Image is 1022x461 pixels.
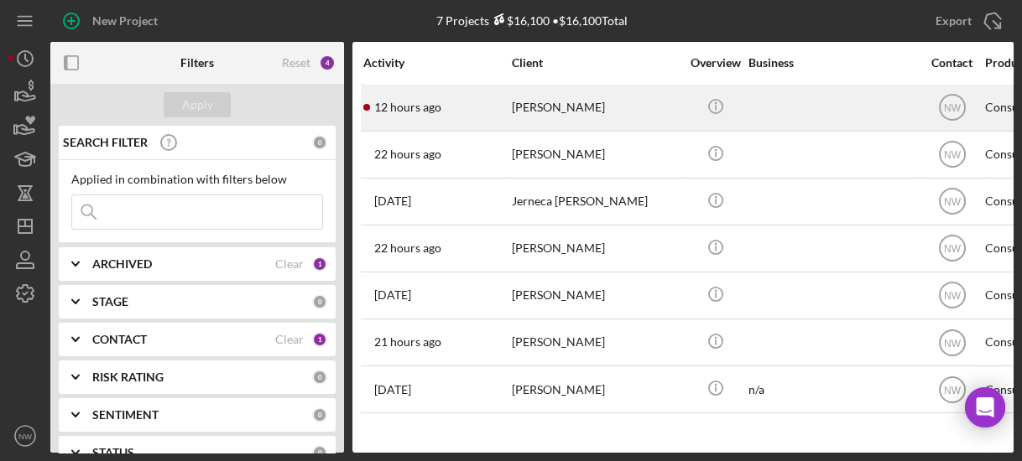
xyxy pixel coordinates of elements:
div: 0 [312,407,327,422]
div: $16,100 [489,13,550,28]
b: ARCHIVED [92,257,152,271]
div: Apply [182,92,213,117]
div: Jerneca [PERSON_NAME] [512,179,680,224]
div: Activity [363,56,510,70]
time: 2025-09-29 17:21 [374,335,441,349]
div: 0 [312,370,327,385]
div: [PERSON_NAME] [512,367,680,412]
div: Client [512,56,680,70]
div: Open Intercom Messenger [965,387,1005,427]
text: NW [944,290,962,302]
div: [PERSON_NAME] [512,132,680,177]
div: [PERSON_NAME] [512,226,680,271]
div: [PERSON_NAME] [512,273,680,318]
div: Contact [920,56,983,70]
div: Applied in combination with filters below [71,173,323,186]
time: 2025-09-29 17:00 [374,241,441,255]
text: NW [944,337,962,349]
text: NW [944,243,962,255]
button: Apply [164,92,231,117]
div: 7 Projects • $16,100 Total [436,13,628,28]
text: NW [944,102,962,114]
div: Overview [684,56,747,70]
button: NW [8,419,42,453]
div: 1 [312,256,327,272]
div: 0 [312,135,327,150]
b: STATUS [92,446,134,459]
div: [PERSON_NAME] [512,85,680,130]
div: [PERSON_NAME] [512,320,680,365]
div: 0 [312,294,327,309]
div: 1 [312,332,327,347]
button: New Project [50,4,175,38]
div: 0 [312,445,327,460]
text: NW [944,384,962,396]
text: NW [944,149,962,161]
div: Business [748,56,916,70]
div: 4 [319,54,336,71]
b: Filters [180,56,214,70]
time: 2025-09-30 03:03 [374,101,441,114]
div: Clear [275,257,304,271]
text: NW [944,196,962,208]
time: 2025-09-29 17:10 [374,148,441,161]
time: 2025-09-18 18:04 [374,288,411,302]
b: SENTIMENT [92,408,159,422]
button: Export [919,4,1014,38]
b: SEARCH FILTER [63,136,148,149]
div: Clear [275,333,304,346]
b: STAGE [92,295,128,308]
b: CONTACT [92,333,147,346]
div: n/a [748,367,916,412]
text: NW [18,432,33,441]
div: New Project [92,4,158,38]
div: Reset [282,56,310,70]
time: 2025-09-25 21:32 [374,194,411,208]
b: RISK RATING [92,370,164,384]
time: 2025-09-10 22:48 [374,383,411,396]
div: Export [936,4,972,38]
